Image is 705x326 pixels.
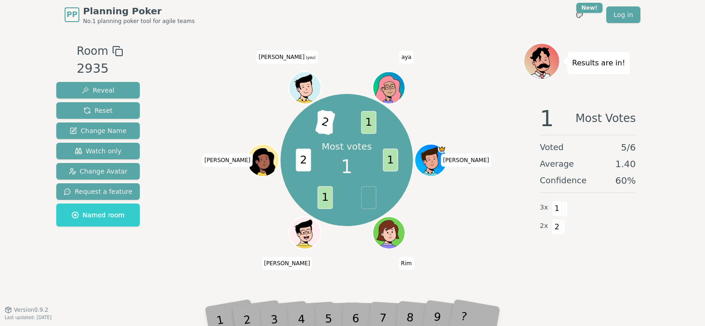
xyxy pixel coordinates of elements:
[290,72,320,103] button: Click to change your avatar
[56,204,140,227] button: Named room
[317,186,333,209] span: 1
[65,5,195,25] a: PPPlanning PokerNo.1 planning poker tool for agile teams
[77,59,123,78] div: 2935
[77,43,108,59] span: Room
[399,257,414,270] span: Click to change your name
[540,221,548,231] span: 2 x
[72,210,125,220] span: Named room
[572,57,625,70] p: Results are in!
[576,3,603,13] div: New!
[382,149,398,171] span: 1
[56,163,140,180] button: Change Avatar
[56,183,140,200] button: Request a feature
[5,306,48,314] button: Version0.9.2
[56,143,140,159] button: Watch only
[56,122,140,139] button: Change Name
[70,126,126,135] span: Change Name
[441,154,491,167] span: Click to change your name
[606,6,640,23] a: Log in
[438,145,446,153] span: Arthur is the host
[69,167,128,176] span: Change Avatar
[341,153,352,180] span: 1
[575,107,636,129] span: Most Votes
[83,17,195,25] span: No.1 planning poker tool for agile teams
[262,257,312,270] span: Click to change your name
[552,201,562,216] span: 1
[83,5,195,17] span: Planning Poker
[571,6,588,23] button: New!
[82,86,114,95] span: Reveal
[540,107,554,129] span: 1
[552,219,562,235] span: 2
[257,51,318,64] span: Click to change your name
[322,140,372,153] p: Most votes
[14,306,48,314] span: Version 0.9.2
[305,56,316,60] span: (you)
[540,174,586,187] span: Confidence
[66,9,77,20] span: PP
[615,157,636,170] span: 1.40
[540,203,548,213] span: 3 x
[621,141,636,154] span: 5 / 6
[75,146,122,156] span: Watch only
[56,102,140,119] button: Reset
[84,106,113,115] span: Reset
[296,149,311,171] span: 2
[615,174,636,187] span: 60 %
[64,187,132,196] span: Request a feature
[56,82,140,99] button: Reveal
[540,141,564,154] span: Voted
[202,154,253,167] span: Click to change your name
[399,51,414,64] span: Click to change your name
[361,111,376,134] span: 1
[540,157,574,170] span: Average
[5,315,52,320] span: Last updated: [DATE]
[315,110,335,135] span: 2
